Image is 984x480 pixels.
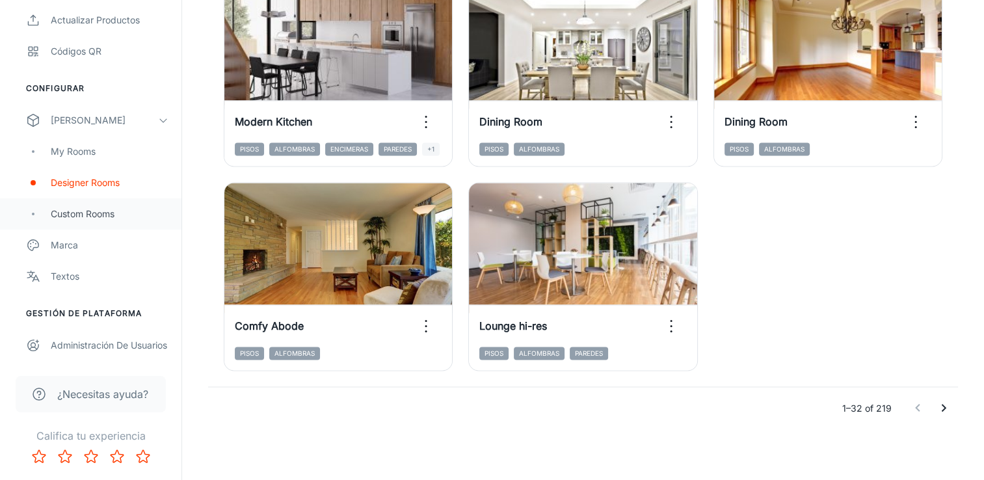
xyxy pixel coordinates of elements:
[51,269,168,284] div: Textos
[269,142,320,155] span: Alfombras
[26,444,52,470] button: Rate 1 star
[78,444,104,470] button: Rate 3 star
[51,338,168,353] div: Administración de usuarios
[51,13,168,27] div: Actualizar productos
[52,444,78,470] button: Rate 2 star
[379,142,417,155] span: Paredes
[51,144,168,159] div: My Rooms
[479,114,542,129] h6: Dining Room
[269,347,320,360] span: Alfombras
[842,401,892,415] p: 1–32 of 219
[51,238,168,252] div: Marca
[235,347,264,360] span: Pisos
[931,395,957,421] button: Go to next page
[130,444,156,470] button: Rate 5 star
[725,142,754,155] span: Pisos
[51,176,168,190] div: Designer Rooms
[479,142,509,155] span: Pisos
[422,142,440,155] span: +1
[235,318,304,334] h6: Comfy Abode
[570,347,608,360] span: Paredes
[51,113,158,127] div: [PERSON_NAME]
[235,142,264,155] span: Pisos
[514,142,565,155] span: Alfombras
[325,142,373,155] span: Encimeras
[57,386,148,402] span: ¿Necesitas ayuda?
[51,44,168,59] div: Códigos QR
[479,347,509,360] span: Pisos
[10,428,171,444] p: Califica tu experiencia
[725,114,788,129] h6: Dining Room
[514,347,565,360] span: Alfombras
[235,114,312,129] h6: Modern Kitchen
[759,142,810,155] span: Alfombras
[104,444,130,470] button: Rate 4 star
[51,207,168,221] div: Custom Rooms
[479,318,547,334] h6: Lounge hi-res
